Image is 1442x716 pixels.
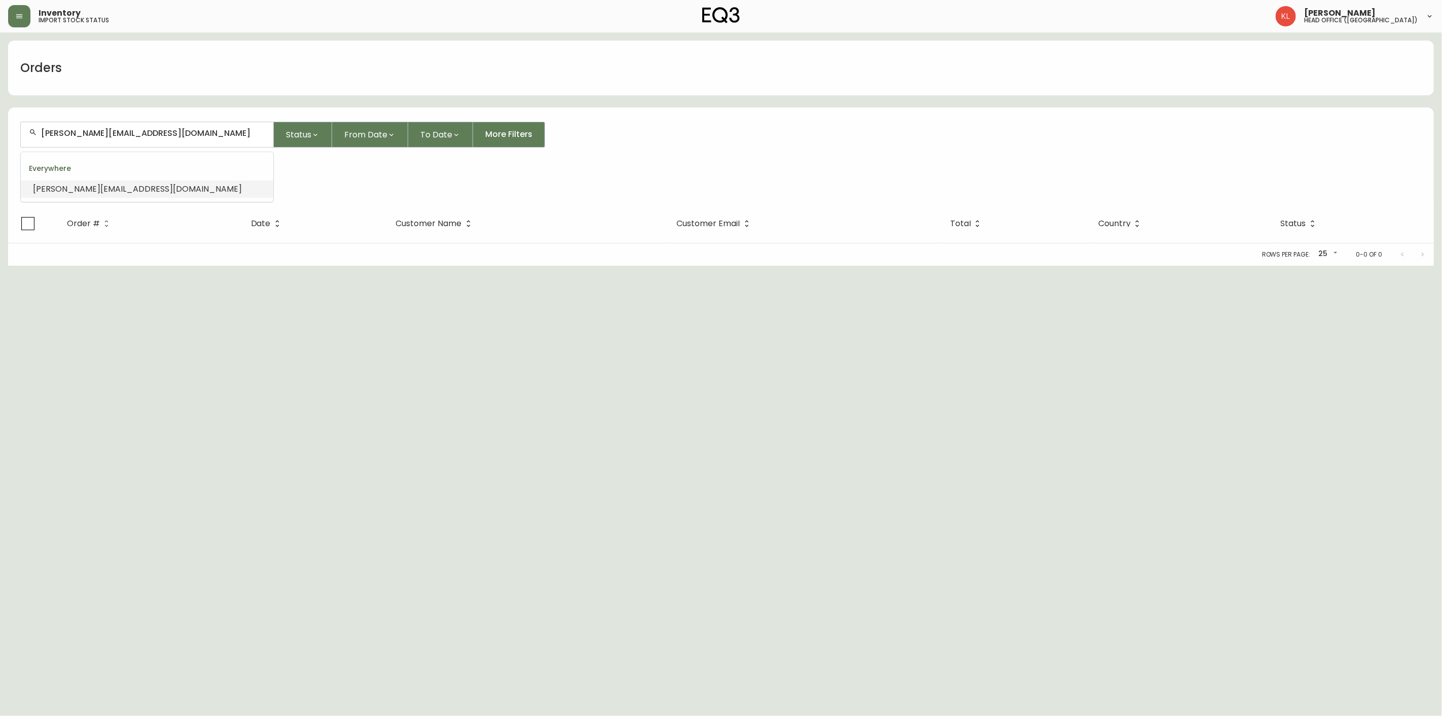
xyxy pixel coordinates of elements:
[344,128,387,141] span: From Date
[396,219,475,228] span: Customer Name
[1304,17,1418,23] h5: head office ([GEOGRAPHIC_DATA])
[408,122,473,148] button: To Date
[1281,221,1306,227] span: Status
[420,128,452,141] span: To Date
[950,221,971,227] span: Total
[67,219,113,228] span: Order #
[485,129,532,140] span: More Filters
[21,156,273,181] div: Everywhere
[396,221,462,227] span: Customer Name
[702,7,740,23] img: logo
[332,122,408,148] button: From Date
[1098,221,1131,227] span: Country
[1356,250,1382,259] p: 0-0 of 0
[950,219,984,228] span: Total
[20,59,62,77] h1: Orders
[286,128,311,141] span: Status
[1281,219,1319,228] span: Status
[39,9,81,17] span: Inventory
[33,183,242,195] span: [PERSON_NAME][EMAIL_ADDRESS][DOMAIN_NAME]
[41,128,265,138] input: Search
[1262,250,1310,259] p: Rows per page:
[1304,9,1376,17] span: [PERSON_NAME]
[1276,6,1296,26] img: 2c0c8aa7421344cf0398c7f872b772b5
[251,219,284,228] span: Date
[67,221,100,227] span: Order #
[1098,219,1144,228] span: Country
[1314,246,1340,263] div: 25
[677,221,740,227] span: Customer Email
[39,17,109,23] h5: import stock status
[251,221,271,227] span: Date
[677,219,753,228] span: Customer Email
[473,122,545,148] button: More Filters
[274,122,332,148] button: Status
